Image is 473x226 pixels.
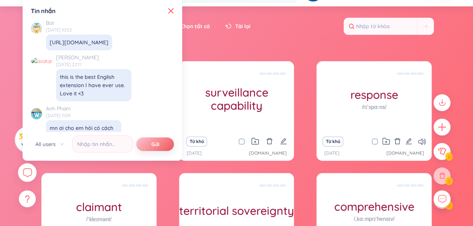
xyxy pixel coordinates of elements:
[31,23,42,34] img: avatar
[354,215,394,223] h1: /ˌkɑːmprɪˈhensɪv/
[179,86,294,112] h1: surveillance capability
[280,136,287,147] button: edit
[344,18,417,35] input: Nhập từ khóa
[31,7,56,15] span: Tin nhắn
[316,200,432,213] h1: comprehensive
[187,150,202,157] p: [DATE]
[266,138,273,145] span: delete
[46,113,121,119] span: [DATE] 11:09
[151,140,159,148] span: Gửi
[31,19,42,34] a: avatar
[322,137,343,146] button: Từ khó
[60,73,128,98] div: this is the best English extension I have ever use. Love it <3
[405,138,412,145] span: edit
[72,136,132,152] input: Nhập tin nhắn...
[249,150,286,157] a: [DOMAIN_NAME]
[46,27,112,33] span: [DATE] 10:52
[405,136,412,147] button: edit
[136,137,174,151] button: Gửi
[266,136,273,147] button: delete
[31,53,52,65] a: avatar
[56,53,131,62] a: [PERSON_NAME]
[386,150,424,157] a: [DOMAIN_NAME]
[41,200,157,213] h1: claimant
[19,133,37,147] h3: 30
[35,139,64,150] span: All users
[46,104,121,113] a: Anh Pham
[324,150,339,157] p: [DATE]
[46,19,112,27] a: Bot
[56,62,131,68] span: [DATE] 22:17
[394,136,401,147] button: delete
[180,22,210,30] label: Chọn tất cả
[50,124,117,149] div: mn ơi cho em hỏi có cách nào đổi được accent đọc ko ạ
[280,138,287,145] span: edit
[235,22,250,30] span: Tải lại
[186,137,207,146] button: Từ khó
[437,122,447,132] span: plus
[394,138,401,145] span: delete
[31,57,52,65] img: avatar
[31,108,42,119] img: avatar
[362,103,386,111] h1: /rɪˈspɑːns/
[316,88,432,101] h1: response
[179,204,294,217] h1: territorial sovereignty
[50,38,108,47] div: [URL][DOMAIN_NAME]
[31,104,42,119] a: avatar
[86,215,111,223] h1: /ˈkleɪmənt/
